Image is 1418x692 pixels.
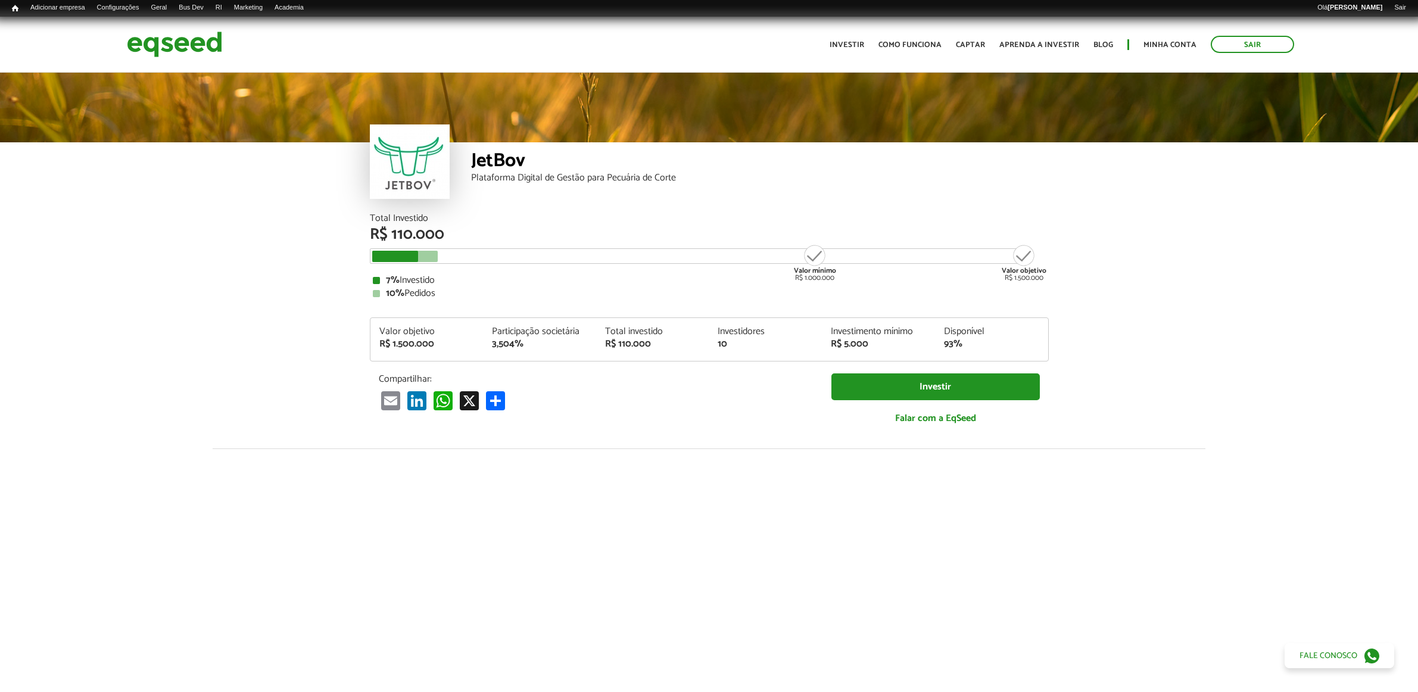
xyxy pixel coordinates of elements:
img: EqSeed [127,29,222,60]
a: Falar com a EqSeed [831,406,1040,431]
a: Blog [1093,41,1113,49]
div: Valor objetivo [379,327,475,336]
a: Início [6,3,24,14]
a: Bus Dev [173,3,210,13]
a: Marketing [228,3,269,13]
a: X [457,391,481,410]
a: Email [379,391,403,410]
a: Configurações [91,3,145,13]
strong: [PERSON_NAME] [1327,4,1382,11]
div: Investimento mínimo [831,327,926,336]
div: Pedidos [373,289,1046,298]
strong: Valor mínimo [794,265,836,276]
a: LinkedIn [405,391,429,410]
span: Início [12,4,18,13]
div: R$ 5.000 [831,339,926,349]
a: Como funciona [878,41,942,49]
strong: 10% [386,285,404,301]
a: Minha conta [1143,41,1196,49]
a: Adicionar empresa [24,3,91,13]
a: Geral [145,3,173,13]
strong: Valor objetivo [1002,265,1046,276]
a: Investir [831,373,1040,400]
div: Plataforma Digital de Gestão para Pecuária de Corte [471,173,1049,183]
a: Fale conosco [1285,643,1394,668]
a: WhatsApp [431,391,455,410]
div: R$ 1.500.000 [379,339,475,349]
a: Investir [830,41,864,49]
a: Aprenda a investir [999,41,1079,49]
div: JetBov [471,151,1049,173]
div: Total investido [605,327,700,336]
div: R$ 110.000 [370,227,1049,242]
div: 10 [718,339,813,349]
a: RI [210,3,228,13]
div: R$ 1.500.000 [1002,244,1046,282]
div: Disponível [944,327,1039,336]
a: Sair [1388,3,1412,13]
p: Compartilhar: [379,373,814,385]
div: R$ 1.000.000 [793,244,837,282]
div: 3,504% [492,339,587,349]
a: Captar [956,41,985,49]
div: Investido [373,276,1046,285]
div: Investidores [718,327,813,336]
a: Sair [1211,36,1294,53]
div: Participação societária [492,327,587,336]
a: Compartilhar [484,391,507,410]
a: Olá[PERSON_NAME] [1311,3,1388,13]
div: R$ 110.000 [605,339,700,349]
div: 93% [944,339,1039,349]
a: Academia [269,3,310,13]
strong: 7% [386,272,400,288]
div: Total Investido [370,214,1049,223]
